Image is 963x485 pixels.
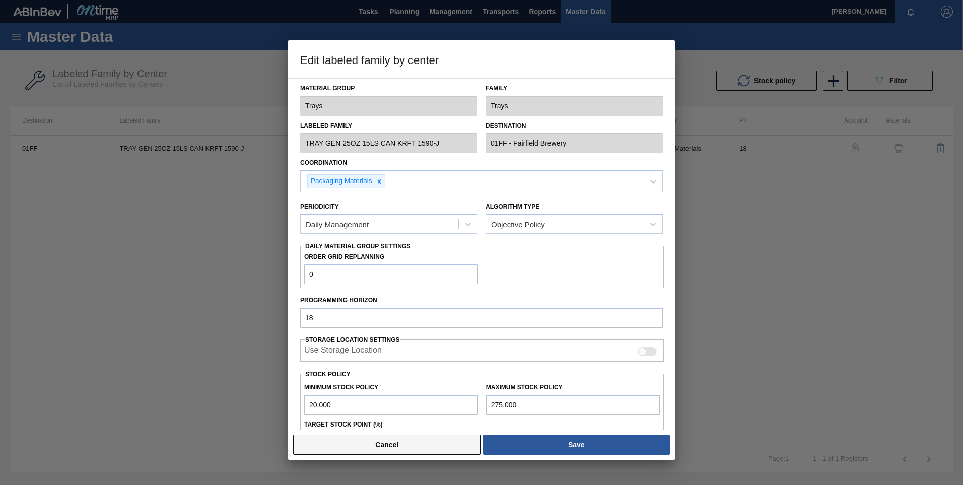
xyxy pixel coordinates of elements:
[288,40,675,79] h3: Edit labeled family by center
[491,220,545,229] div: Objective Policy
[300,293,663,308] label: Programming Horizon
[483,435,670,455] button: Save
[304,250,478,264] label: Order Grid Replanning
[486,203,539,210] label: Algorithm Type
[305,371,351,378] label: Stock Policy
[486,81,663,96] label: Family
[486,384,563,391] label: Maximum Stock Policy
[486,118,663,133] label: Destination
[308,175,374,188] div: Packaging Materials
[300,203,339,210] label: Periodicity
[300,159,347,166] label: Coordination
[304,421,383,428] label: Target Stock Point (%)
[300,81,477,96] label: Material Group
[304,384,378,391] label: Minimum Stock Policy
[305,242,410,250] span: Daily Material Group Settings
[300,118,477,133] label: Labeled Family
[293,435,481,455] button: Cancel
[305,336,400,343] span: Storage Location Settings
[306,220,369,229] div: Daily Management
[304,346,382,358] label: When enabled, the system will display stocks from different storage locations.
